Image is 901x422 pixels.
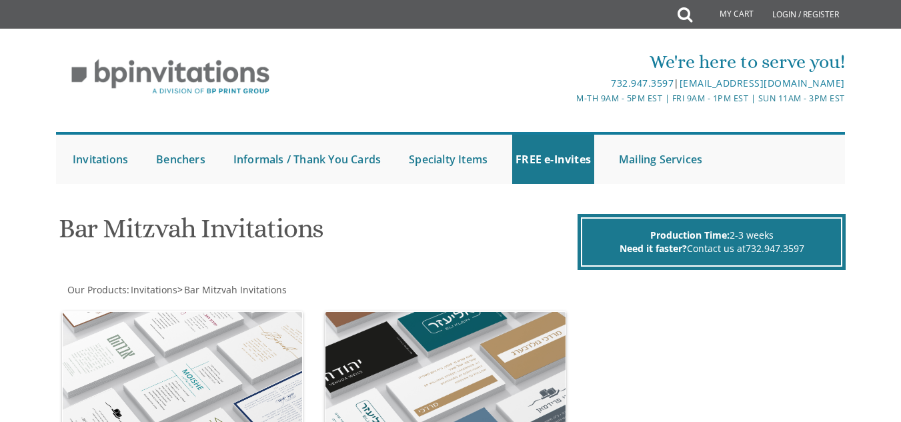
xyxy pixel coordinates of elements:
[319,75,845,91] div: |
[69,135,131,184] a: Invitations
[405,135,491,184] a: Specialty Items
[616,135,706,184] a: Mailing Services
[620,242,687,255] span: Need it faster?
[131,283,177,296] span: Invitations
[650,229,730,241] span: Production Time:
[512,135,594,184] a: FREE e-Invites
[319,49,845,75] div: We're here to serve you!
[129,283,177,296] a: Invitations
[66,283,127,296] a: Our Products
[56,283,450,297] div: :
[153,135,209,184] a: Benchers
[319,91,845,105] div: M-Th 9am - 5pm EST | Fri 9am - 1pm EST | Sun 11am - 3pm EST
[59,214,575,253] h1: Bar Mitzvah Invitations
[177,283,287,296] span: >
[230,135,384,184] a: Informals / Thank You Cards
[581,217,842,267] div: 2-3 weeks Contact us at
[56,49,285,105] img: BP Invitation Loft
[680,77,845,89] a: [EMAIL_ADDRESS][DOMAIN_NAME]
[691,1,763,28] a: My Cart
[611,77,674,89] a: 732.947.3597
[746,242,804,255] a: 732.947.3597
[183,283,287,296] a: Bar Mitzvah Invitations
[184,283,287,296] span: Bar Mitzvah Invitations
